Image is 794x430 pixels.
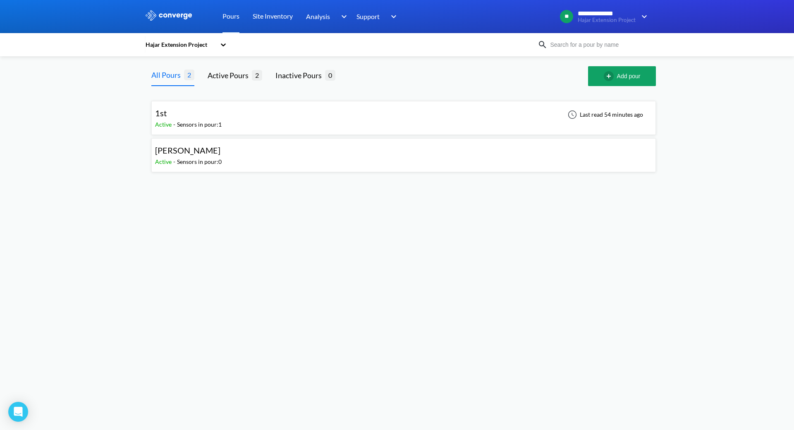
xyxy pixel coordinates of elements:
span: 0 [325,70,335,80]
span: - [173,121,177,128]
span: 1st [155,108,167,118]
span: Analysis [306,11,330,22]
img: downArrow.svg [636,12,649,22]
img: add-circle-outline.svg [604,71,617,81]
span: [PERSON_NAME] [155,145,220,155]
img: downArrow.svg [385,12,399,22]
a: 1stActive-Sensors in pour:1Last read 54 minutes ago [151,111,656,118]
div: Sensors in pour: 0 [177,157,222,166]
img: downArrow.svg [336,12,349,22]
span: - [173,158,177,165]
div: Last read 54 minutes ago [563,110,646,120]
span: 2 [184,70,194,80]
button: Add pour [588,66,656,86]
span: Hajar Extension Project [578,17,636,23]
span: Support [356,11,380,22]
div: Open Intercom Messenger [8,402,28,422]
input: Search for a pour by name [548,40,648,49]
div: Sensors in pour: 1 [177,120,222,129]
a: [PERSON_NAME]Active-Sensors in pour:0 [151,148,656,155]
div: Active Pours [208,70,252,81]
div: Inactive Pours [275,70,325,81]
div: All Pours [151,69,184,81]
span: 2 [252,70,262,80]
div: Hajar Extension Project [145,40,216,49]
span: Active [155,121,173,128]
img: icon-search.svg [538,40,548,50]
span: Active [155,158,173,165]
img: logo_ewhite.svg [145,10,193,21]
